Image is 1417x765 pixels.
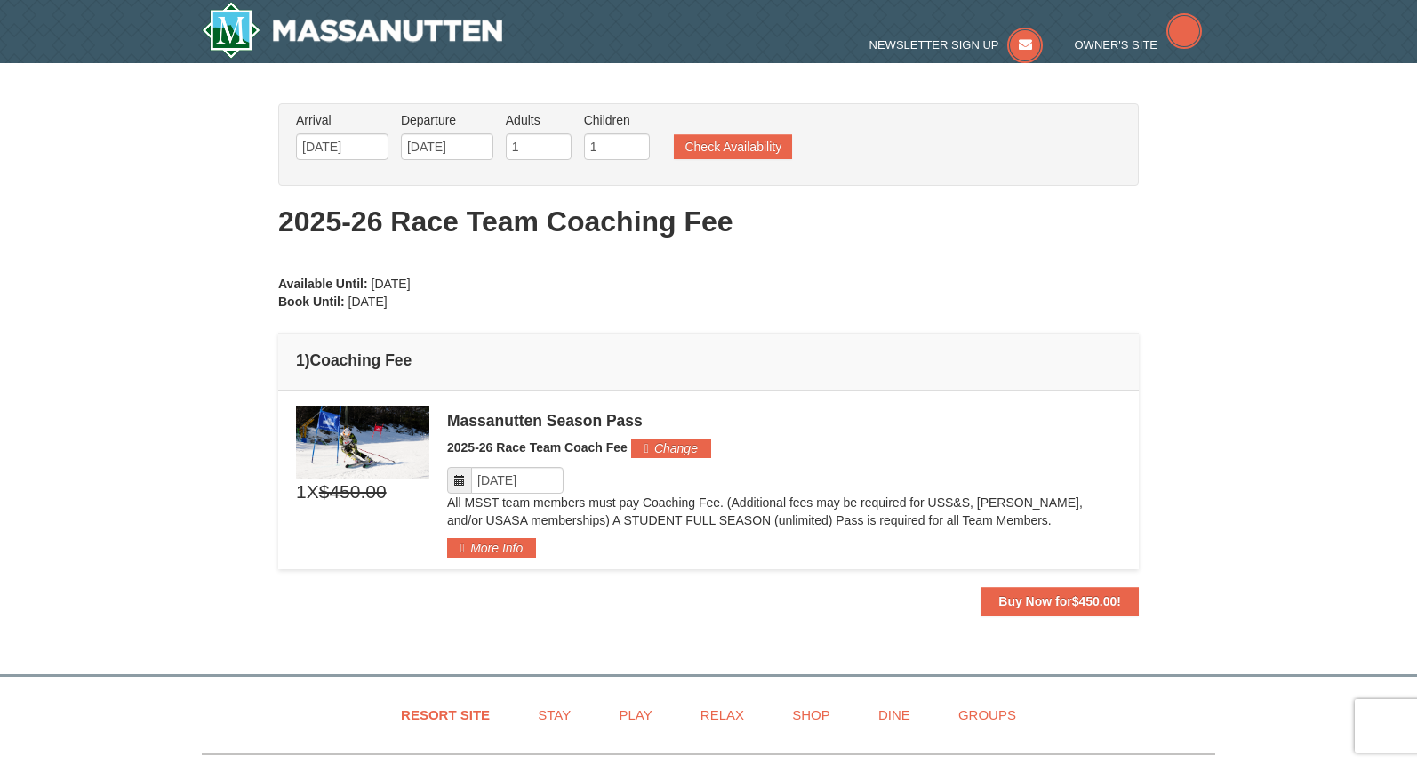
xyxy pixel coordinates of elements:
[447,538,536,558] button: More Info
[278,277,368,291] strong: Available Until:
[596,695,674,735] a: Play
[401,111,493,129] label: Departure
[372,277,411,291] span: [DATE]
[379,695,512,735] a: Resort Site
[869,38,999,52] span: Newsletter Sign Up
[278,294,345,309] strong: Book Until:
[296,351,1121,369] h4: 1 Coaching Fee
[631,439,711,458] button: Change
[296,111,388,129] label: Arrival
[447,412,1121,430] div: Massanutten Season Pass
[447,440,628,455] span: 2025-26 Race Team Coach Fee
[447,494,1121,529] p: All MSST team members must pay Coaching Fee. (Additional fees may be required for USS&S, [PERSON_...
[869,38,1044,52] a: Newsletter Sign Up
[770,695,853,735] a: Shop
[674,134,792,159] button: Check Availability
[856,695,933,735] a: Dine
[296,406,429,479] img: 6619937-211-5c6956ec.jpg
[1075,38,1203,52] a: Owner's Site
[202,2,502,59] img: Massanutten Resort Logo
[678,695,766,735] a: Relax
[307,479,319,505] span: X
[319,479,387,505] span: $450.00
[936,695,1038,735] a: Groups
[584,111,650,129] label: Children
[998,594,1121,608] strong: Buy Now for !
[296,479,307,505] span: 1
[506,111,572,129] label: Adults
[202,2,502,59] a: Massanutten Resort
[1072,594,1117,608] span: $450.00
[278,204,1139,239] h1: 2025-26 Race Team Coaching Fee
[516,695,593,735] a: Stay
[305,351,310,369] span: )
[348,294,388,309] span: [DATE]
[1075,38,1158,52] span: Owner's Site
[981,587,1139,616] button: Buy Now for$450.00!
